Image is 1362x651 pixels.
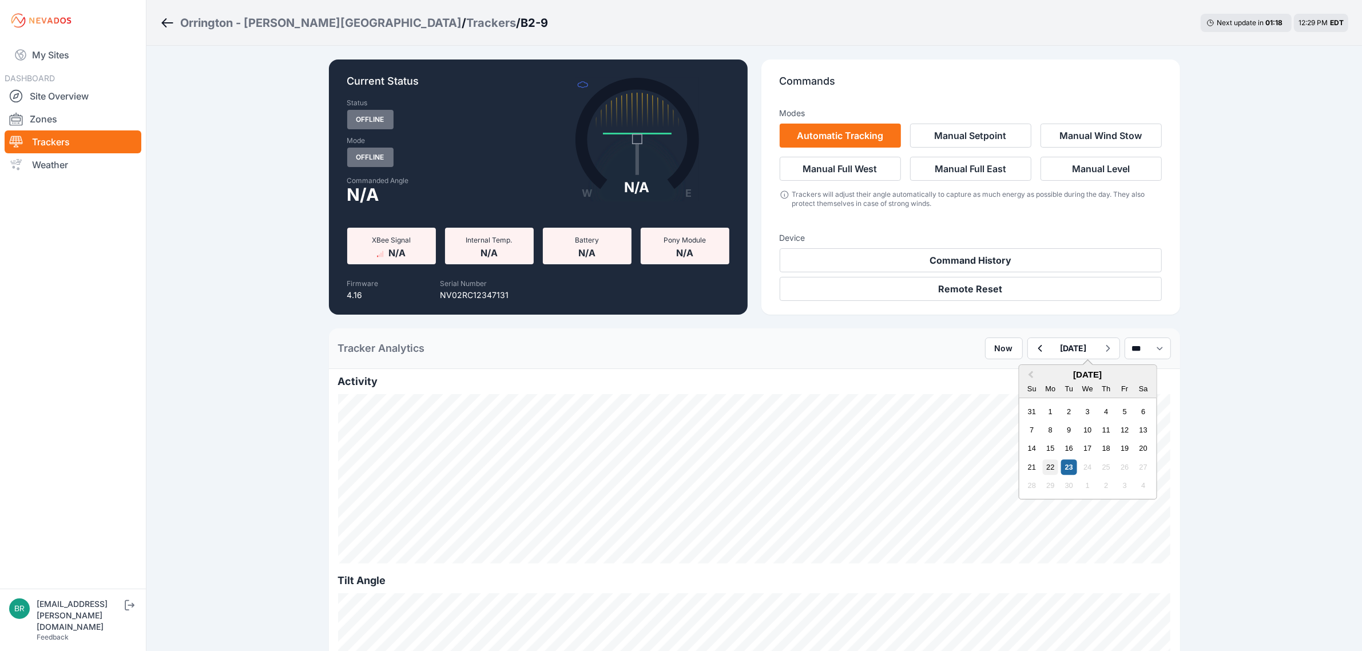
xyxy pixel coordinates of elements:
[1020,366,1038,384] button: Previous Month
[1019,370,1156,379] h2: [DATE]
[388,245,406,259] span: N/A
[1330,18,1344,27] span: EDT
[372,236,411,244] span: XBee Signal
[481,245,498,259] span: N/A
[1023,402,1153,495] div: Month September, 2025
[347,136,366,145] label: Mode
[37,598,122,633] div: [EMAIL_ADDRESS][PERSON_NAME][DOMAIN_NAME]
[5,85,141,108] a: Site Overview
[1024,404,1039,419] div: Choose Sunday, August 31st, 2025
[1043,459,1058,475] div: Choose Monday, September 22nd, 2025
[338,340,425,356] h2: Tracker Analytics
[9,598,30,619] img: brayden.sanford@nevados.solar
[1117,381,1133,396] div: Friday
[578,245,595,259] span: N/A
[1051,338,1096,359] button: [DATE]
[1043,441,1058,457] div: Choose Monday, September 15th, 2025
[1080,441,1095,457] div: Choose Wednesday, September 17th, 2025
[910,124,1031,148] button: Manual Setpoint
[1135,381,1151,396] div: Saturday
[466,15,516,31] a: Trackers
[440,279,487,288] label: Serial Number
[1061,381,1077,396] div: Tuesday
[1043,381,1058,396] div: Monday
[792,190,1161,208] div: Trackers will adjust their angle automatically to capture as much energy as possible during the d...
[1117,459,1133,475] div: Not available Friday, September 26th, 2025
[1117,478,1133,494] div: Not available Friday, October 3rd, 2025
[1080,478,1095,494] div: Not available Wednesday, October 1st, 2025
[462,15,466,31] span: /
[1043,422,1058,438] div: Choose Monday, September 8th, 2025
[1299,18,1328,27] span: 12:29 PM
[1098,478,1114,494] div: Not available Thursday, October 2nd, 2025
[780,108,805,119] h3: Modes
[1080,459,1095,475] div: Not available Wednesday, September 24th, 2025
[347,176,531,185] label: Commanded Angle
[1024,381,1039,396] div: Sunday
[1098,404,1114,419] div: Choose Thursday, September 4th, 2025
[160,8,548,38] nav: Breadcrumb
[780,124,901,148] button: Automatic Tracking
[1024,422,1039,438] div: Choose Sunday, September 7th, 2025
[1135,459,1151,475] div: Not available Saturday, September 27th, 2025
[1098,422,1114,438] div: Choose Thursday, September 11th, 2025
[338,573,1171,589] h2: Tilt Angle
[516,15,521,31] span: /
[1135,478,1151,494] div: Not available Saturday, October 4th, 2025
[1265,18,1286,27] div: 01 : 18
[1217,18,1264,27] span: Next update in
[347,279,379,288] label: Firmware
[780,248,1162,272] button: Command History
[5,153,141,176] a: Weather
[910,157,1031,181] button: Manual Full East
[37,633,69,641] a: Feedback
[1080,381,1095,396] div: Wednesday
[1098,441,1114,457] div: Choose Thursday, September 18th, 2025
[1024,441,1039,457] div: Choose Sunday, September 14th, 2025
[1117,441,1133,457] div: Choose Friday, September 19th, 2025
[1018,364,1157,499] div: Choose Date
[1080,422,1095,438] div: Choose Wednesday, September 10th, 2025
[5,41,141,69] a: My Sites
[780,232,1162,244] h3: Device
[1098,459,1114,475] div: Not available Thursday, September 25th, 2025
[985,338,1023,359] button: Now
[780,157,901,181] button: Manual Full West
[1117,422,1133,438] div: Choose Friday, September 12th, 2025
[676,245,693,259] span: N/A
[575,236,599,244] span: Battery
[347,188,379,201] span: N/A
[780,73,1162,98] p: Commands
[1135,441,1151,457] div: Choose Saturday, September 20th, 2025
[1024,459,1039,475] div: Choose Sunday, September 21st, 2025
[338,374,1171,390] h2: Activity
[1041,124,1162,148] button: Manual Wind Stow
[347,98,368,108] label: Status
[1135,404,1151,419] div: Choose Saturday, September 6th, 2025
[9,11,73,30] img: Nevados
[1080,404,1095,419] div: Choose Wednesday, September 3rd, 2025
[1061,404,1077,419] div: Choose Tuesday, September 2nd, 2025
[1117,404,1133,419] div: Choose Friday, September 5th, 2025
[347,148,394,167] span: Offline
[180,15,462,31] a: Orrington - [PERSON_NAME][GEOGRAPHIC_DATA]
[5,73,55,83] span: DASHBOARD
[347,289,379,301] p: 4.16
[440,289,509,301] p: NV02RC12347131
[347,110,394,129] span: Offline
[1043,478,1058,494] div: Not available Monday, September 29th, 2025
[780,277,1162,301] button: Remote Reset
[1061,459,1077,475] div: Choose Tuesday, September 23rd, 2025
[1043,404,1058,419] div: Choose Monday, September 1st, 2025
[347,73,729,98] p: Current Status
[466,236,513,244] span: Internal Temp.
[1061,478,1077,494] div: Not available Tuesday, September 30th, 2025
[1041,157,1162,181] button: Manual Level
[1135,422,1151,438] div: Choose Saturday, September 13th, 2025
[1024,478,1039,494] div: Not available Sunday, September 28th, 2025
[521,15,548,31] h3: B2-9
[5,130,141,153] a: Trackers
[625,178,650,197] div: N/A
